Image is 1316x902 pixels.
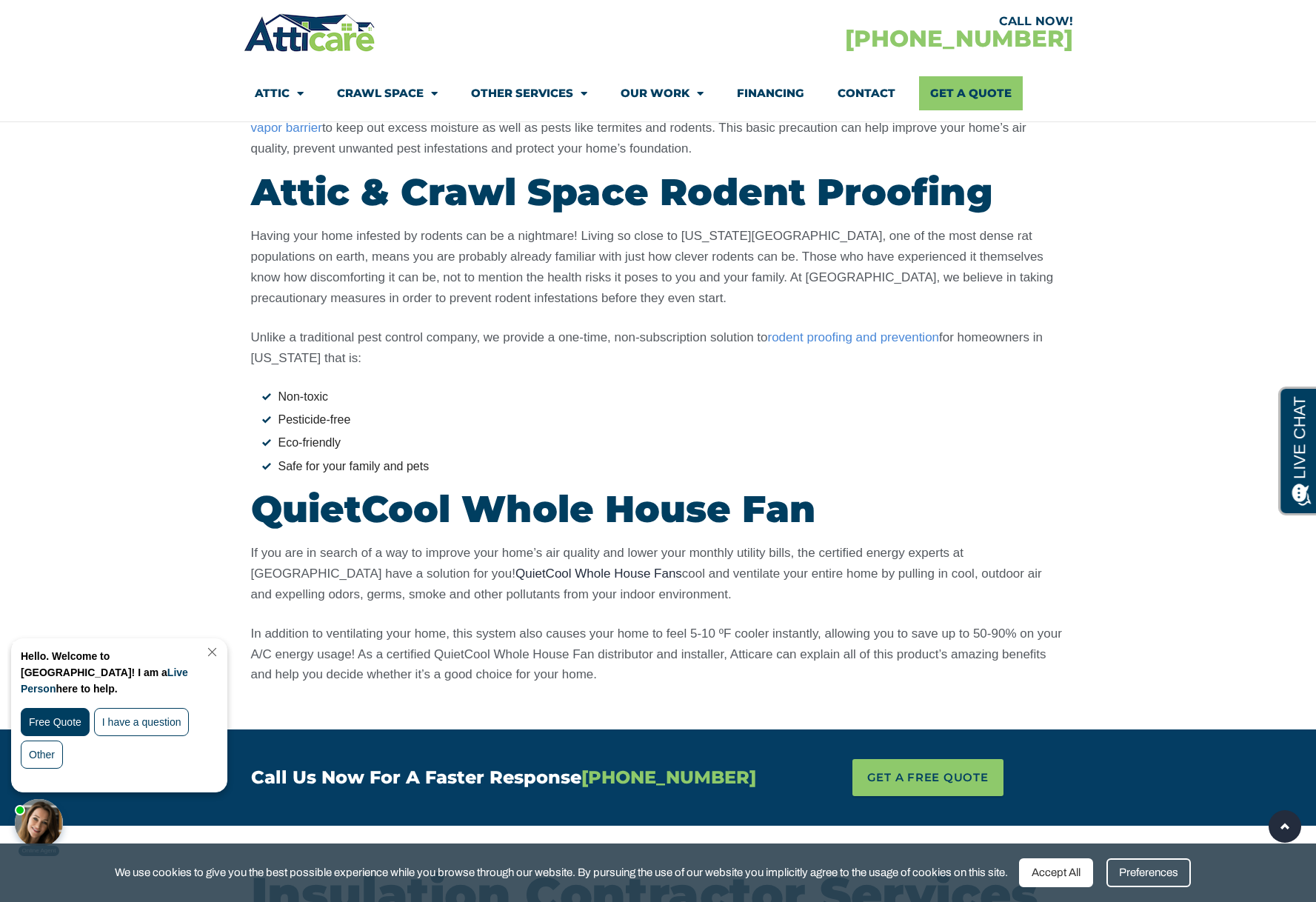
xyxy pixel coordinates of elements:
[581,766,756,788] span: [PHONE_NUMBER]
[337,76,438,110] a: Crawl Space
[251,543,1066,605] p: If you are in search of a way to improve your home’s air quality and lower your monthly utility b...
[919,76,1023,110] a: Get A Quote
[36,12,119,30] span: Opens a chat window
[262,387,1066,407] li: Non-toxic
[251,97,1066,159] p: The Tri-state area experiences periods of high humidity in the summer and fall, so we recommend t...
[251,174,1066,211] h3: Attic & Crawl Space Rodent Proofing
[255,76,1062,110] nav: Menu
[251,624,1066,686] p: In addition to ventilating your home, this system also causes your home to feel 5-10 ºF cooler in...
[7,635,244,858] iframe: Chat Invitation
[251,769,775,786] h4: Call Us Now For A Faster Response
[838,76,895,110] a: Contact
[658,16,1073,27] div: CALL NOW!
[867,766,989,789] span: GET A FREE QUOTE
[737,76,804,110] a: Financing
[852,759,1003,796] a: GET A FREE QUOTE
[262,410,1066,430] li: Pesticide-free
[115,863,1008,882] span: We use cookies to give you the best possible experience while you browse through our website. By ...
[768,330,940,344] a: rodent proofing and prevention
[255,76,304,110] a: Attic
[251,491,1066,528] h3: QuietCool Whole House Fan
[251,327,1066,369] p: Unlike a traditional pest control company, we provide a one-time, non-subscription solution to fo...
[262,433,1066,452] li: Eco-friendly
[515,567,682,581] a: QuietCool Whole House Fans
[471,76,587,110] a: Other Services
[1106,858,1191,887] div: Preferences
[251,226,1066,309] p: Having your home infested by rodents can be a nightmare! Living so close to [US_STATE][GEOGRAPHIC...
[621,76,704,110] a: Our Work
[262,457,1066,476] li: Safe for your family and pets
[1019,858,1093,887] div: Accept All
